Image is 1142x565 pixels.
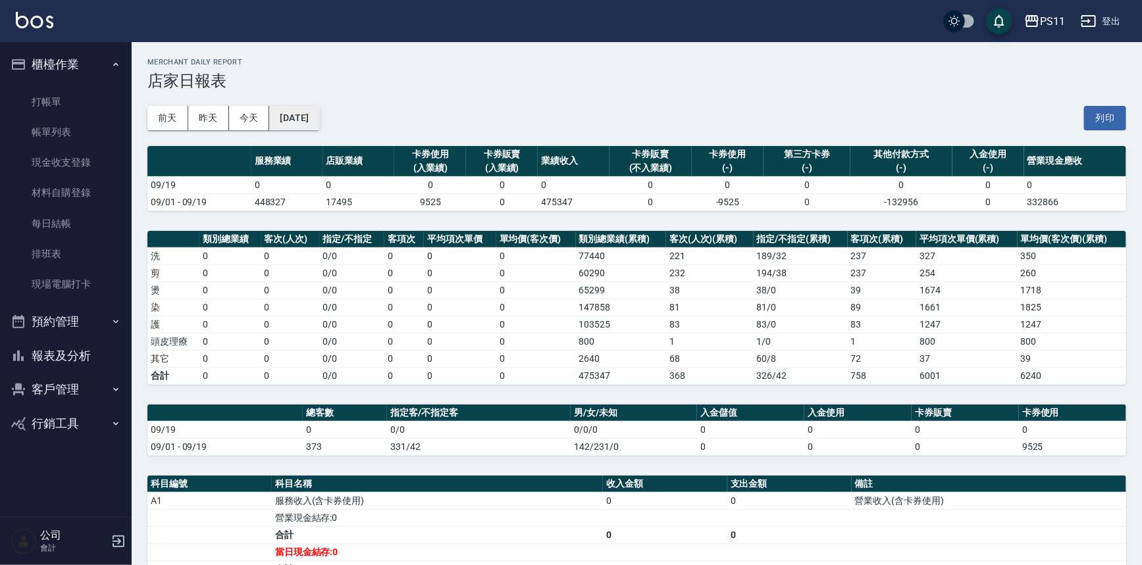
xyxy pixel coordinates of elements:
[1018,231,1126,248] th: 單均價(客次價)(累積)
[496,316,576,333] td: 0
[496,367,576,384] td: 0
[40,542,107,554] p: 會計
[5,406,126,441] button: 行銷工具
[5,339,126,373] button: 報表及分析
[319,299,384,316] td: 0 / 0
[16,12,53,28] img: Logo
[613,147,688,161] div: 卡券販賣
[147,421,303,438] td: 09/19
[40,529,107,542] h5: 公司
[666,350,754,367] td: 68
[1018,350,1126,367] td: 39
[199,316,261,333] td: 0
[424,299,496,316] td: 0
[1018,316,1126,333] td: 1247
[848,316,917,333] td: 83
[319,247,384,264] td: 0 / 0
[727,476,852,493] th: 支出金額
[666,247,754,264] td: 221
[666,333,754,350] td: 1
[754,299,848,316] td: 81 / 0
[5,117,126,147] a: 帳單列表
[251,146,323,177] th: 服務業績
[576,316,666,333] td: 103525
[384,333,425,350] td: 0
[147,106,188,130] button: 前天
[576,333,666,350] td: 800
[272,526,603,543] td: 合計
[576,231,666,248] th: 類別總業績(累積)
[261,264,319,282] td: 0
[272,509,603,526] td: 營業現金結存:0
[692,176,764,193] td: 0
[398,161,463,175] div: (入業績)
[852,492,1126,509] td: 營業收入(含卡券使用)
[576,367,666,384] td: 475347
[916,231,1018,248] th: 平均項次單價(累積)
[323,176,395,193] td: 0
[261,247,319,264] td: 0
[147,405,1126,456] table: a dense table
[767,161,847,175] div: (-)
[1019,405,1126,422] th: 卡券使用
[603,492,727,509] td: 0
[956,147,1021,161] div: 入金使用
[147,247,199,264] td: 洗
[319,333,384,350] td: 0 / 0
[666,282,754,299] td: 38
[952,193,1024,210] td: 0
[384,231,425,248] th: 客項次
[848,299,917,316] td: 89
[394,193,466,210] td: 9525
[319,350,384,367] td: 0 / 0
[754,367,848,384] td: 326/42
[496,282,576,299] td: 0
[956,161,1021,175] div: (-)
[199,367,261,384] td: 0
[424,333,496,350] td: 0
[848,333,917,350] td: 1
[916,316,1018,333] td: 1247
[1024,193,1126,210] td: 332866
[666,231,754,248] th: 客次(人次)(累積)
[1018,333,1126,350] td: 800
[916,282,1018,299] td: 1674
[1019,421,1126,438] td: 0
[1076,9,1126,34] button: 登出
[576,247,666,264] td: 77440
[848,367,917,384] td: 758
[496,231,576,248] th: 單均價(客次價)
[576,299,666,316] td: 147858
[424,316,496,333] td: 0
[754,247,848,264] td: 189 / 32
[147,492,272,509] td: A1
[610,176,692,193] td: 0
[496,264,576,282] td: 0
[319,264,384,282] td: 0 / 0
[754,264,848,282] td: 194 / 38
[576,350,666,367] td: 2640
[571,438,697,455] td: 142/231/0
[852,476,1126,493] th: 備註
[1040,13,1065,30] div: PS11
[1024,146,1126,177] th: 營業現金應收
[319,282,384,299] td: 0 / 0
[850,176,952,193] td: 0
[603,476,727,493] th: 收入金額
[5,209,126,239] a: 每日結帳
[5,372,126,406] button: 客戶管理
[1018,367,1126,384] td: 6240
[912,421,1019,438] td: 0
[272,476,603,493] th: 科目名稱
[11,528,37,554] img: Person
[1018,264,1126,282] td: 260
[147,264,199,282] td: 剪
[576,264,666,282] td: 60290
[692,193,764,210] td: -9525
[466,176,538,193] td: 0
[754,333,848,350] td: 1 / 0
[912,438,1019,455] td: 0
[319,231,384,248] th: 指定/不指定
[387,405,571,422] th: 指定客/不指定客
[147,146,1126,211] table: a dense table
